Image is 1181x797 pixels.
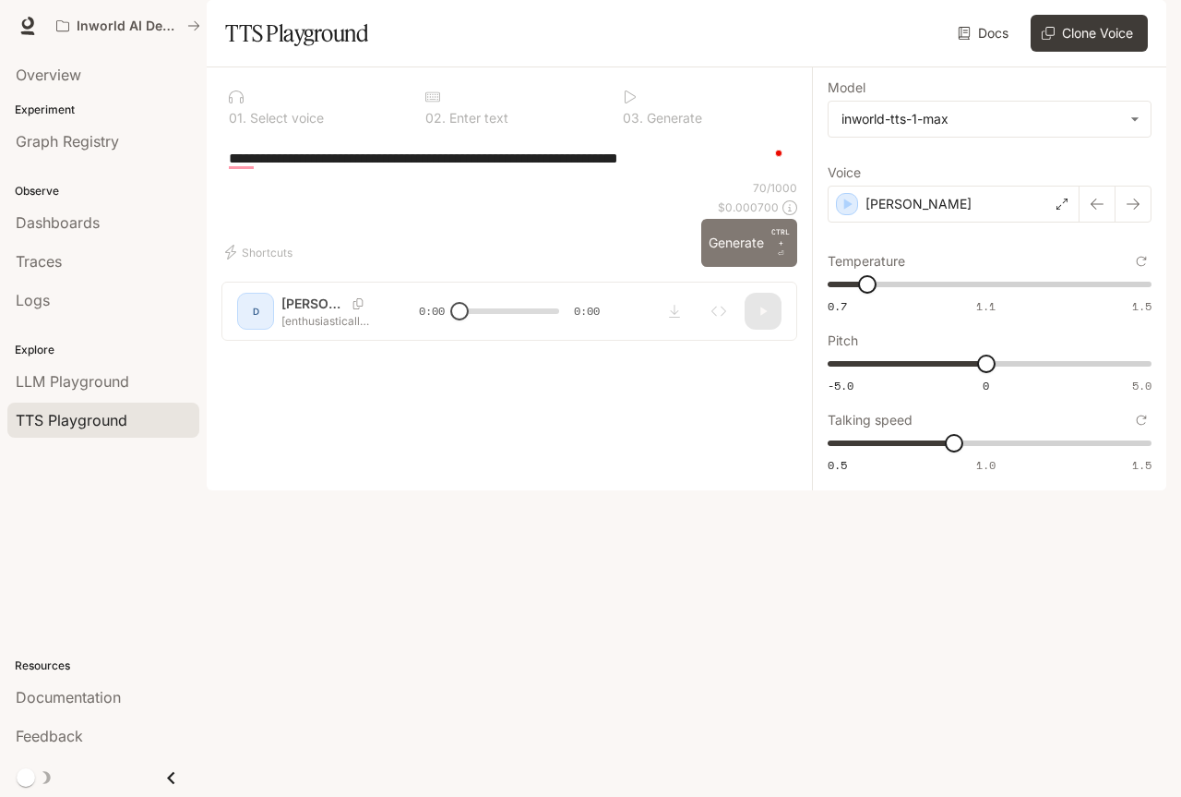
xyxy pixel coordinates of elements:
div: inworld-tts-1-max [829,102,1151,137]
span: 5.0 [1132,378,1151,393]
span: -5.0 [828,378,853,393]
textarea: To enrich screen reader interactions, please activate Accessibility in Grammarly extension settings [229,148,790,169]
p: [PERSON_NAME] [865,195,972,213]
span: 0 [983,378,989,393]
span: 1.1 [976,298,996,314]
p: Inworld AI Demos [77,18,180,34]
p: Enter text [446,112,508,125]
p: Generate [643,112,702,125]
p: CTRL + [771,226,790,248]
span: 0.5 [828,457,847,473]
p: Model [828,81,865,94]
button: Shortcuts [221,237,300,267]
p: 0 3 . [623,112,643,125]
p: Select voice [246,112,324,125]
p: Voice [828,166,861,179]
button: Reset to default [1131,251,1151,272]
p: Talking speed [828,414,913,427]
span: 1.5 [1132,457,1151,473]
button: GenerateCTRL +⏎ [701,219,797,267]
button: Clone Voice [1031,15,1148,52]
span: 0.7 [828,298,847,314]
p: ⏎ [771,226,790,260]
p: Temperature [828,255,905,268]
div: inworld-tts-1-max [841,110,1121,128]
span: 1.5 [1132,298,1151,314]
h1: TTS Playground [225,15,368,52]
p: 0 2 . [425,112,446,125]
p: 0 1 . [229,112,246,125]
span: 1.0 [976,457,996,473]
a: Docs [954,15,1016,52]
button: All workspaces [48,7,209,44]
p: Pitch [828,334,858,347]
button: Reset to default [1131,410,1151,430]
p: $ 0.000700 [718,199,779,215]
p: 70 / 1000 [753,180,797,196]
